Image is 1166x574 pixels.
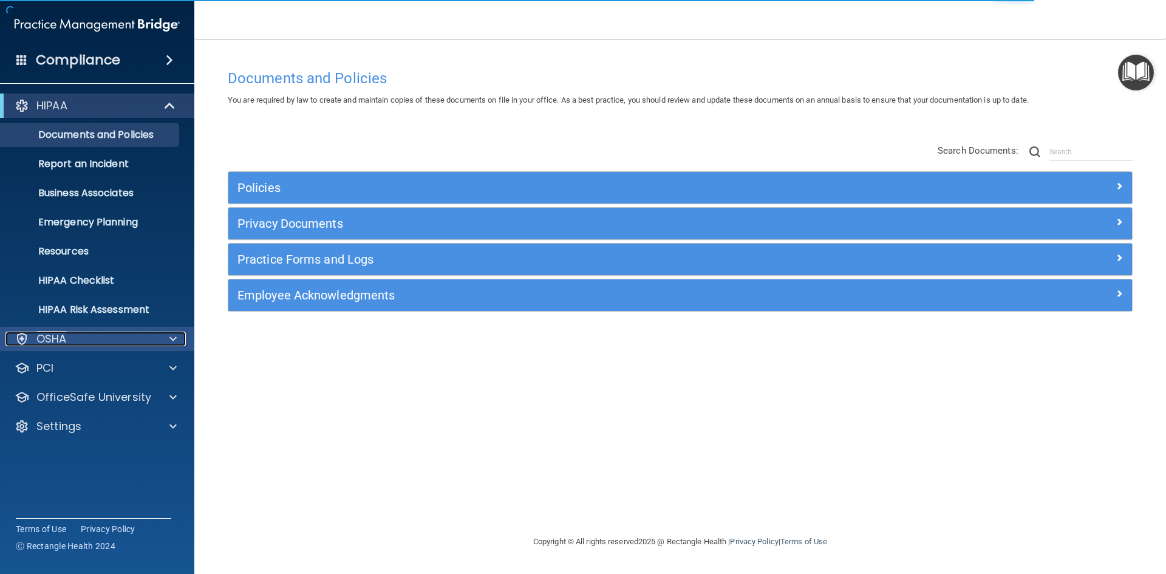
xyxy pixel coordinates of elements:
[8,245,174,258] p: Resources
[15,98,176,113] a: HIPAA
[8,158,174,170] p: Report an Incident
[36,98,67,113] p: HIPAA
[237,253,897,266] h5: Practice Forms and Logs
[8,275,174,287] p: HIPAA Checklist
[237,214,1123,233] a: Privacy Documents
[228,70,1133,86] h4: Documents and Policies
[8,304,174,316] p: HIPAA Risk Assessment
[8,216,174,228] p: Emergency Planning
[36,361,53,375] p: PCI
[8,129,174,141] p: Documents and Policies
[15,332,177,346] a: OSHA
[237,217,897,230] h5: Privacy Documents
[237,178,1123,197] a: Policies
[15,390,177,405] a: OfficeSafe University
[36,390,151,405] p: OfficeSafe University
[81,523,135,535] a: Privacy Policy
[1118,55,1154,91] button: Open Resource Center
[36,332,67,346] p: OSHA
[1029,146,1040,157] img: ic-search.3b580494.png
[15,13,180,37] img: PMB logo
[730,537,778,546] a: Privacy Policy
[780,537,827,546] a: Terms of Use
[459,522,902,561] div: Copyright © All rights reserved 2025 @ Rectangle Health | |
[15,419,177,434] a: Settings
[1049,143,1133,161] input: Search
[956,488,1151,536] iframe: Drift Widget Chat Controller
[237,250,1123,269] a: Practice Forms and Logs
[8,187,174,199] p: Business Associates
[36,52,120,69] h4: Compliance
[228,95,1029,104] span: You are required by law to create and maintain copies of these documents on file in your office. ...
[237,285,1123,305] a: Employee Acknowledgments
[16,540,115,552] span: Ⓒ Rectangle Health 2024
[237,181,897,194] h5: Policies
[16,523,66,535] a: Terms of Use
[36,419,81,434] p: Settings
[938,145,1018,156] span: Search Documents:
[237,289,897,302] h5: Employee Acknowledgments
[15,361,177,375] a: PCI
